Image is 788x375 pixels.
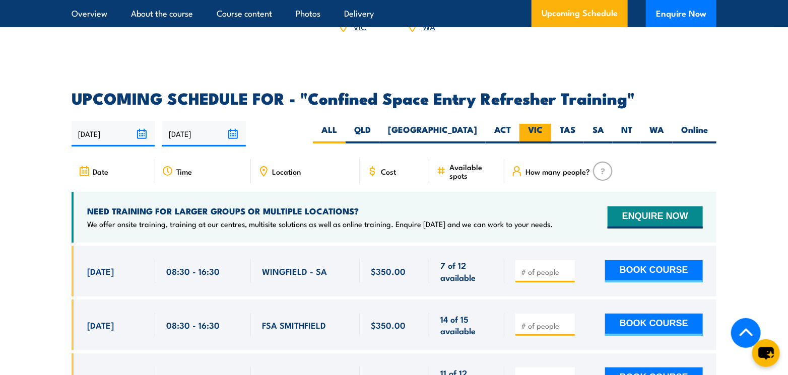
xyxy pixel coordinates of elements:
label: VIC [519,124,551,143]
input: To date [162,121,245,146]
span: Cost [381,167,396,176]
button: ENQUIRE NOW [608,206,703,229]
button: BOOK COURSE [605,314,703,336]
h4: NEED TRAINING FOR LARGER GROUPS OR MULTIPLE LOCATIONS? [87,205,553,216]
input: # of people [521,321,571,331]
span: [DATE] [87,319,114,331]
input: # of people [521,267,571,277]
span: $350.00 [371,265,406,277]
span: FSA SMITHFIELD [262,319,326,331]
span: 08:30 - 16:30 [166,265,220,277]
label: NT [613,124,641,143]
label: SA [584,124,613,143]
input: From date [72,121,155,146]
button: BOOK COURSE [605,260,703,282]
label: ALL [313,124,346,143]
span: Location [272,167,301,176]
span: 14 of 15 available [440,313,493,337]
label: [GEOGRAPHIC_DATA] [379,124,486,143]
h2: UPCOMING SCHEDULE FOR - "Confined Space Entry Refresher Training" [72,91,716,105]
span: WINGFIELD - SA [262,265,327,277]
span: Time [176,167,192,176]
span: [DATE] [87,265,114,277]
label: QLD [346,124,379,143]
p: We offer onsite training, training at our centres, multisite solutions as well as online training... [87,219,553,229]
span: $350.00 [371,319,406,331]
span: Date [93,167,108,176]
span: 7 of 12 available [440,259,493,283]
label: WA [641,124,673,143]
span: 08:30 - 16:30 [166,319,220,331]
label: TAS [551,124,584,143]
label: Online [673,124,716,143]
label: ACT [486,124,519,143]
span: How many people? [526,167,590,176]
button: chat-button [752,339,780,367]
span: Available spots [449,163,497,180]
